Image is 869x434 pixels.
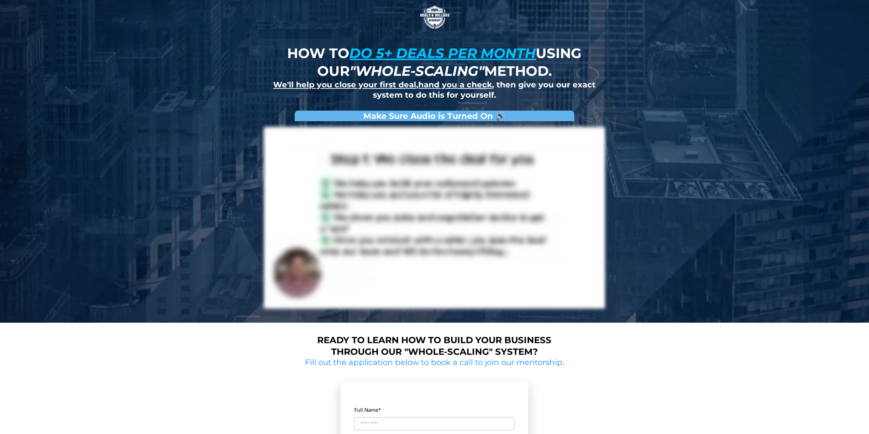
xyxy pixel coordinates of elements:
strong: Make Sure Audio is Turned On 🔊 [363,111,506,121]
strong: Ready to learn how to build your business through our "whole-scaling" system? [317,335,551,357]
u: do 5+ deals per month [349,45,536,61]
label: Full Name [354,405,514,415]
u: We'll help you close your first deal [273,80,416,89]
u: hand you a check [418,80,492,89]
strong: , , then give you our exact system to do this for yourself. [273,80,595,100]
h2: Fill out the application below to book a call to join our mentorship. [303,358,567,368]
strong: How to using our method. [287,45,581,79]
em: "whole-scaling" [350,62,484,79]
